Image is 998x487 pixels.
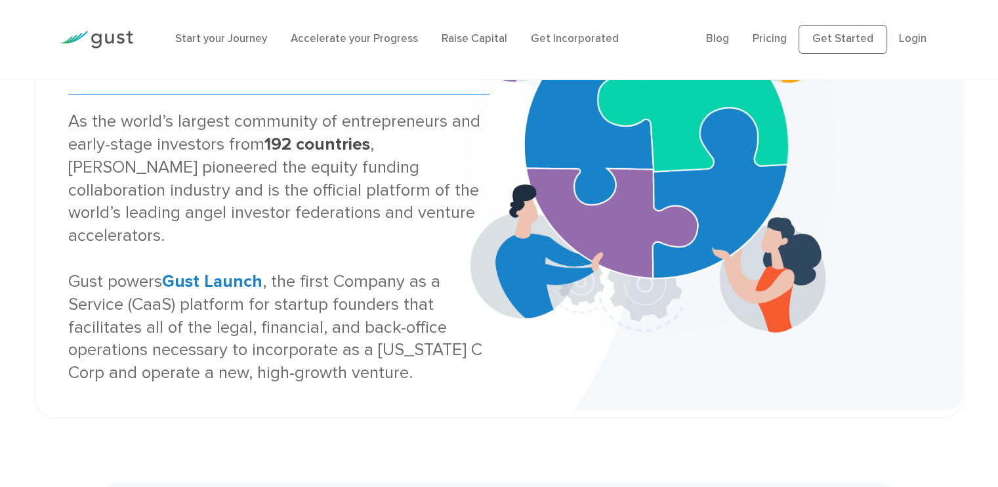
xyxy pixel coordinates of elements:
[706,32,729,45] a: Blog
[175,32,267,45] a: Start your Journey
[291,32,418,45] a: Accelerate your Progress
[68,110,489,385] div: As the world’s largest community of entrepreneurs and early-stage investors from , [PERSON_NAME] ...
[531,32,619,45] a: Get Incorporated
[899,32,926,45] a: Login
[442,32,507,45] a: Raise Capital
[753,32,787,45] a: Pricing
[162,271,262,291] a: Gust Launch
[60,31,133,49] img: Gust Logo
[799,25,887,54] a: Get Started
[264,134,370,154] strong: 192 countries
